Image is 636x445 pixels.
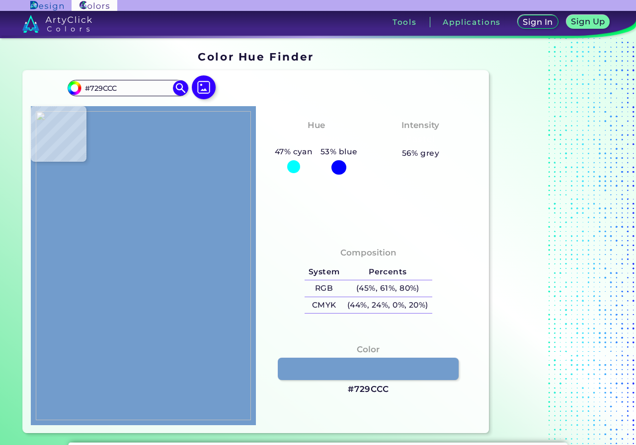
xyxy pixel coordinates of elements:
[520,16,556,28] a: Sign In
[317,145,361,158] h5: 53% blue
[192,75,216,99] img: icon picture
[305,264,343,280] h5: System
[173,80,188,95] img: icon search
[305,297,343,314] h5: CMYK
[573,18,604,25] h5: Sign Up
[343,264,432,280] h5: Percents
[288,133,344,145] h3: Cyan-Blue
[402,147,440,160] h5: 56% grey
[340,246,397,260] h4: Composition
[271,145,317,158] h5: 47% cyan
[30,1,64,10] img: ArtyClick Design logo
[443,18,501,26] h3: Applications
[493,47,617,437] iframe: Advertisement
[305,280,343,297] h5: RGB
[36,111,251,421] img: de87ba22-58a5-4d13-afb8-c7ba96309f9b
[348,383,389,395] h3: #729CCC
[402,133,439,145] h3: Pastel
[22,15,92,33] img: logo_artyclick_colors_white.svg
[401,118,439,132] h4: Intensity
[524,18,551,26] h5: Sign In
[357,342,380,357] h4: Color
[81,81,174,95] input: type color..
[308,118,325,132] h4: Hue
[393,18,417,26] h3: Tools
[568,16,608,28] a: Sign Up
[343,297,432,314] h5: (44%, 24%, 0%, 20%)
[198,49,314,64] h1: Color Hue Finder
[343,280,432,297] h5: (45%, 61%, 80%)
